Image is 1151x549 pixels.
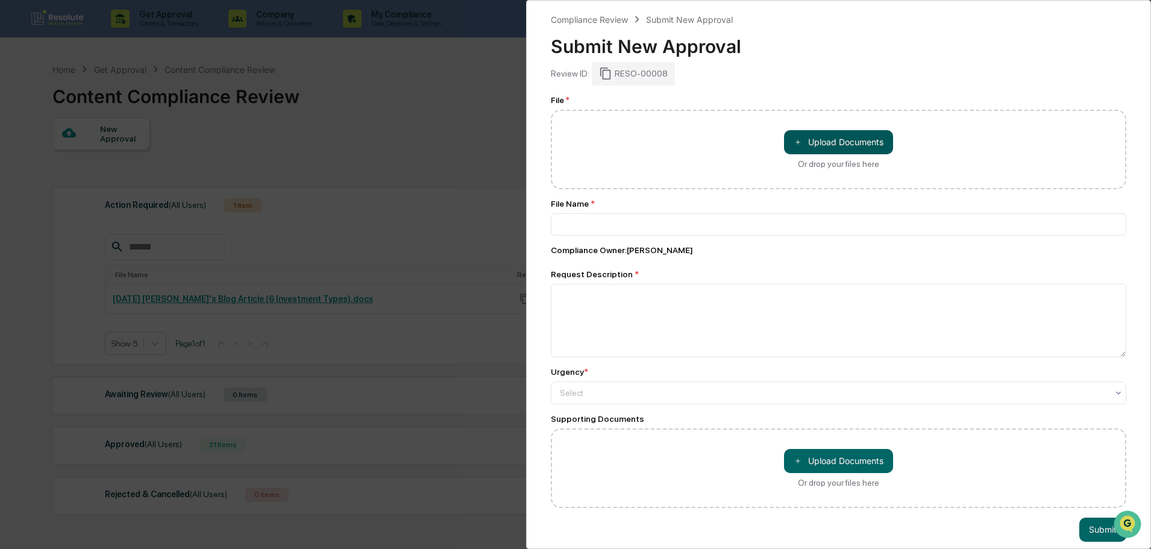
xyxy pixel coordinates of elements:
div: File Name [551,199,1126,209]
div: 🗄️ [87,153,97,163]
a: 🗄️Attestations [83,147,154,169]
span: Pylon [120,204,146,213]
button: Submit [1079,518,1126,542]
div: RESO-00008 [592,62,675,85]
div: Request Description [551,269,1126,279]
div: Or drop your files here [798,159,879,169]
span: Attestations [99,152,149,164]
div: Submit New Approval [646,14,733,25]
div: Compliance Owner : [PERSON_NAME] [551,245,1126,255]
span: ＋ [794,136,802,148]
div: Supporting Documents [551,414,1126,424]
div: 🖐️ [12,153,22,163]
div: File [551,95,1126,105]
button: Or drop your files here [784,130,893,154]
div: 🔎 [12,176,22,186]
div: We're available if you need us! [41,104,152,114]
div: Compliance Review [551,14,628,25]
a: 🔎Data Lookup [7,170,81,192]
span: Data Lookup [24,175,76,187]
p: How can we help? [12,25,219,45]
span: ＋ [794,455,802,466]
div: Start new chat [41,92,198,104]
div: Urgency [551,367,588,377]
button: Or drop your files here [784,449,893,473]
button: Start new chat [205,96,219,110]
div: Submit New Approval [551,26,1126,57]
span: Preclearance [24,152,78,164]
iframe: Open customer support [1112,509,1145,542]
div: Or drop your files here [798,478,879,488]
img: 1746055101610-c473b297-6a78-478c-a979-82029cc54cd1 [12,92,34,114]
a: 🖐️Preclearance [7,147,83,169]
a: Powered byPylon [85,204,146,213]
div: Review ID: [551,69,589,78]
